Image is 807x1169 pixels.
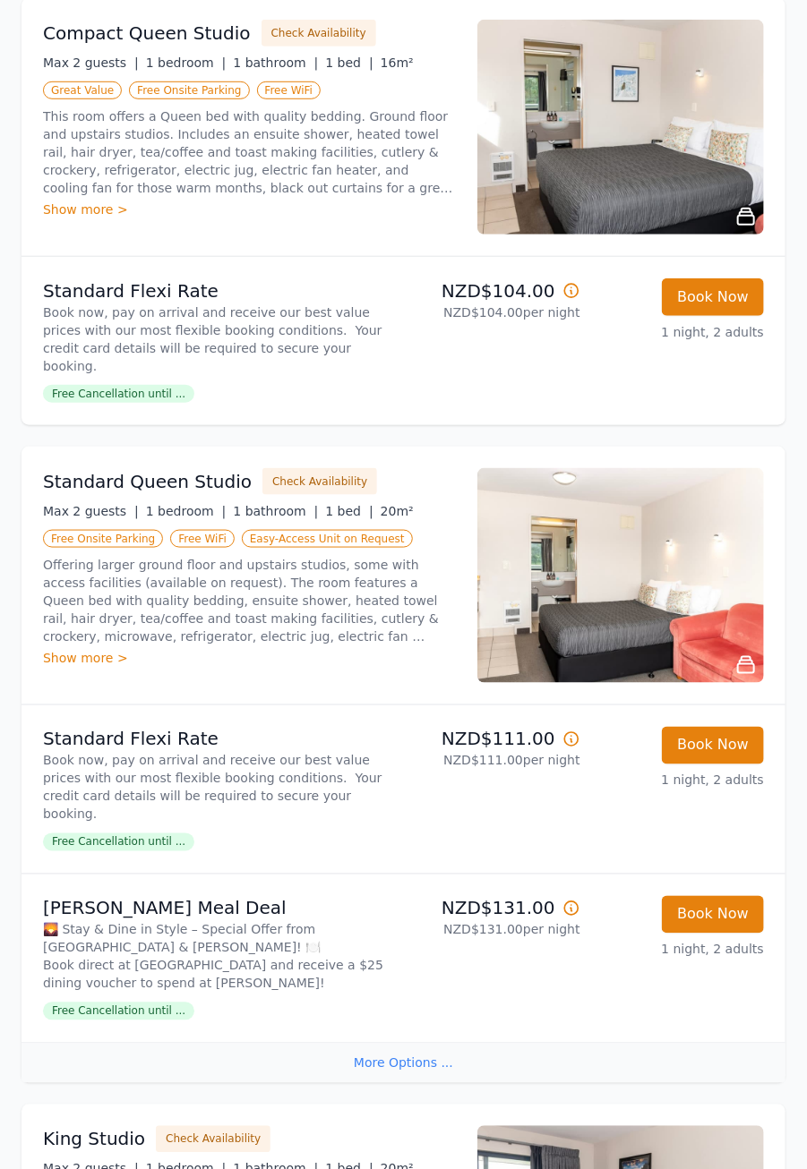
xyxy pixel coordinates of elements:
[262,20,376,47] button: Check Availability
[129,81,249,99] span: Free Onsite Parking
[43,55,139,70] span: Max 2 guests |
[43,469,252,494] h3: Standard Queen Studio
[43,201,456,218] div: Show more >
[43,504,139,518] span: Max 2 guests |
[262,468,377,495] button: Check Availability
[43,1127,145,1152] h3: King Studio
[43,385,194,403] span: Free Cancellation until ...
[43,833,194,851] span: Free Cancellation until ...
[411,303,580,321] p: NZD$104.00 per night
[595,772,764,789] p: 1 night, 2 adults
[43,752,397,823] p: Book now, pay on arrival and receive our best value prices with our most flexible booking conditi...
[257,81,322,99] span: Free WiFi
[233,55,318,70] span: 1 bathroom |
[662,896,764,934] button: Book Now
[595,941,764,959] p: 1 night, 2 adults
[43,649,456,667] div: Show more >
[411,896,580,921] p: NZD$131.00
[43,556,456,645] p: Offering larger ground floor and upstairs studios, some with access facilities (available on requ...
[170,530,235,548] span: Free WiFi
[43,921,397,993] p: 🌄 Stay & Dine in Style – Special Offer from [GEOGRAPHIC_DATA] & [PERSON_NAME]! 🍽️ Book direct at ...
[43,303,397,375] p: Book now, pay on arrival and receive our best value prices with our most flexible booking conditi...
[43,107,456,197] p: This room offers a Queen bed with quality bedding. Ground floor and upstairs studios. Includes an...
[595,323,764,341] p: 1 night, 2 adults
[381,55,414,70] span: 16m²
[381,504,414,518] span: 20m²
[242,530,413,548] span: Easy-Access Unit on Request
[411,752,580,770] p: NZD$111.00 per night
[43,21,251,46] h3: Compact Queen Studio
[43,896,397,921] p: [PERSON_NAME] Meal Deal
[662,727,764,764] button: Book Now
[43,727,397,752] p: Standard Flexi Rate
[325,55,373,70] span: 1 bed |
[662,278,764,316] button: Book Now
[146,504,227,518] span: 1 bedroom |
[411,278,580,303] p: NZD$104.00
[233,504,318,518] span: 1 bathroom |
[21,1043,786,1083] div: More Options ...
[325,504,373,518] span: 1 bed |
[43,278,397,303] p: Standard Flexi Rate
[146,55,227,70] span: 1 bedroom |
[43,1003,194,1020] span: Free Cancellation until ...
[43,81,122,99] span: Great Value
[411,921,580,939] p: NZD$131.00 per night
[411,727,580,752] p: NZD$111.00
[156,1126,270,1153] button: Check Availability
[43,530,163,548] span: Free Onsite Parking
